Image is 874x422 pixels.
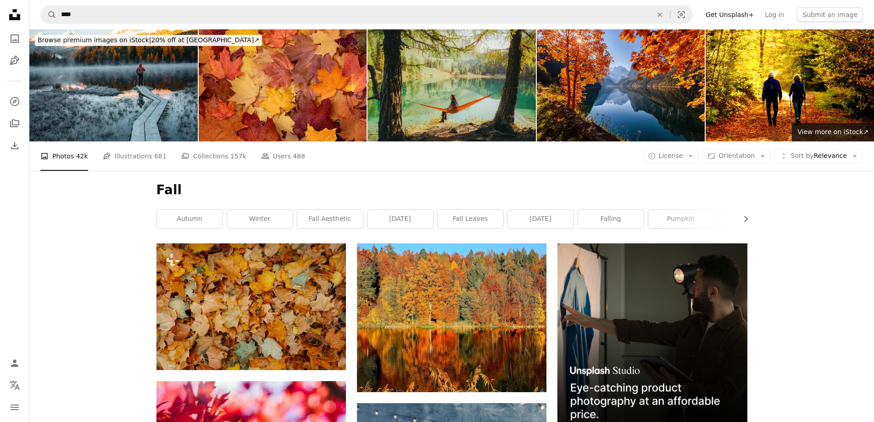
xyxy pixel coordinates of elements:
[230,151,246,161] span: 157k
[438,210,503,228] a: fall leaves
[659,152,683,159] span: License
[367,210,433,228] a: [DATE]
[650,6,670,23] button: Clear
[737,210,747,228] button: scroll list to the right
[797,128,868,135] span: View more on iStock ↗
[6,376,24,394] button: Language
[6,136,24,155] a: Download History
[790,152,813,159] span: Sort by
[156,303,346,311] a: a bunch of leaves that are laying on the ground
[6,51,24,70] a: Illustrations
[508,210,573,228] a: [DATE]
[6,354,24,372] a: Log in / Sign up
[790,152,847,161] span: Relevance
[227,210,293,228] a: winter
[103,141,167,171] a: Illustrations 681
[718,152,755,159] span: Orientation
[670,6,692,23] button: Visual search
[181,141,246,171] a: Collections 157k
[199,29,367,141] img: maple autumn leaves
[29,29,198,141] img: Man on boardwalk over mountain lake on frosty morning
[759,7,790,22] a: Log in
[357,314,546,322] a: lake sorrounded by trees
[367,29,536,141] img: Woman resting in hammock on the background of the lake in Alps
[578,210,644,228] a: falling
[357,243,546,392] img: lake sorrounded by trees
[156,243,346,370] img: a bunch of leaves that are laying on the ground
[792,123,874,141] a: View more on iStock↗
[648,210,714,228] a: pumpkin
[706,29,874,141] img: Rear View Of Senior Couple Walking In Forest During Autumn
[702,149,771,163] button: Orientation
[157,210,223,228] a: autumn
[156,182,747,198] h1: Fall
[41,6,56,23] button: Search Unsplash
[700,7,759,22] a: Get Unsplash+
[38,36,151,44] span: Browse premium images on iStock |
[718,210,784,228] a: summer
[6,92,24,111] a: Explore
[6,29,24,48] a: Photos
[797,7,863,22] button: Submit an image
[6,398,24,416] button: Menu
[29,29,267,51] a: Browse premium images on iStock|20% off at [GEOGRAPHIC_DATA]↗
[293,151,305,161] span: 488
[643,149,699,163] button: License
[537,29,705,141] img: Autumn on lake Gosau (Gosausee) in Salzkammergut, Austria
[154,151,167,161] span: 681
[261,141,305,171] a: Users 488
[297,210,363,228] a: fall aesthetic
[6,114,24,133] a: Collections
[774,149,863,163] button: Sort byRelevance
[38,36,259,44] span: 20% off at [GEOGRAPHIC_DATA] ↗
[40,6,693,24] form: Find visuals sitewide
